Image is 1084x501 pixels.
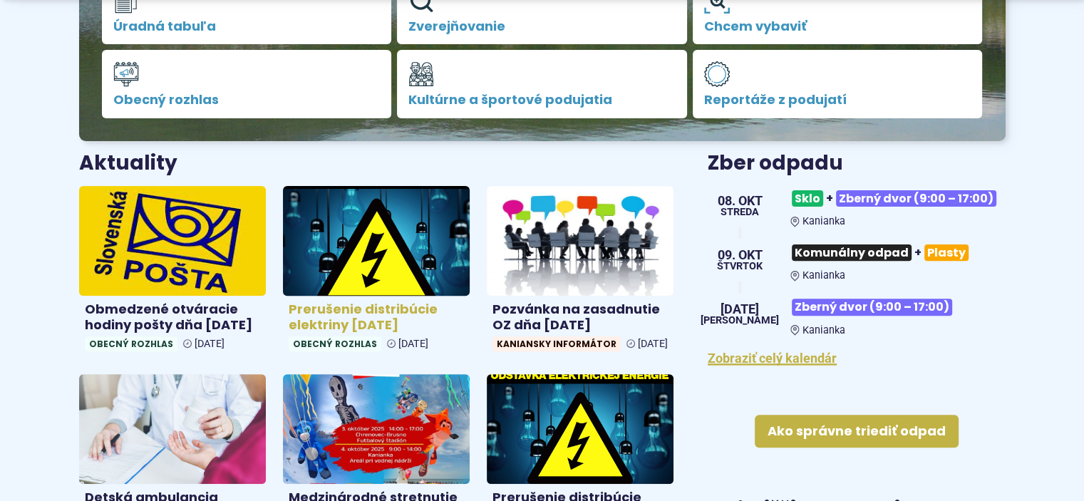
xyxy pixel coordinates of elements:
[289,301,464,334] h4: Prerušenie distribúcie elektriny [DATE]
[802,215,845,227] span: Kanianka
[693,50,983,118] a: Reportáže z podujatí
[85,301,260,334] h4: Obmedzené otváracie hodiny pošty dňa [DATE]
[408,19,676,33] span: Zverejňovanie
[802,324,845,336] span: Kanianka
[792,299,952,315] span: Zberný dvor (9:00 – 17:00)
[924,244,969,261] span: Plasty
[755,415,959,448] a: Ako správne triediť odpad
[289,336,381,351] span: Obecný rozhlas
[113,19,381,33] span: Úradná tabuľa
[718,207,763,217] span: streda
[792,190,823,207] span: Sklo
[836,190,996,207] span: Zberný dvor (9:00 – 17:00)
[283,186,470,357] a: Prerušenie distribúcie elektriny [DATE] Obecný rozhlas [DATE]
[717,262,763,272] span: štvrtok
[704,93,971,107] span: Reportáže z podujatí
[718,195,763,207] span: 08. okt
[708,293,1005,336] a: Zberný dvor (9:00 – 17:00) Kanianka [DATE] [PERSON_NAME]
[792,244,912,261] span: Komunálny odpad
[638,338,668,350] span: [DATE]
[85,336,177,351] span: Obecný rozhlas
[113,93,381,107] span: Obecný rozhlas
[79,186,266,357] a: Obmedzené otváracie hodiny pošty dňa [DATE] Obecný rozhlas [DATE]
[701,316,779,326] span: [PERSON_NAME]
[704,19,971,33] span: Chcem vybaviť
[492,336,621,351] span: Kaniansky informátor
[802,269,845,282] span: Kanianka
[708,185,1005,227] a: Sklo+Zberný dvor (9:00 – 17:00) Kanianka 08. okt streda
[708,239,1005,282] a: Komunálny odpad+Plasty Kanianka 09. okt štvrtok
[701,303,779,316] span: [DATE]
[408,93,676,107] span: Kultúrne a športové podujatia
[79,153,177,175] h3: Aktuality
[790,239,1005,267] h3: +
[708,153,1005,175] h3: Zber odpadu
[708,351,837,366] a: Zobraziť celý kalendár
[102,50,392,118] a: Obecný rozhlas
[487,186,673,357] a: Pozvánka na zasadnutie OZ dňa [DATE] Kaniansky informátor [DATE]
[717,249,763,262] span: 09. okt
[195,338,224,350] span: [DATE]
[790,185,1005,212] h3: +
[397,50,687,118] a: Kultúrne a športové podujatia
[492,301,668,334] h4: Pozvánka na zasadnutie OZ dňa [DATE]
[398,338,428,350] span: [DATE]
